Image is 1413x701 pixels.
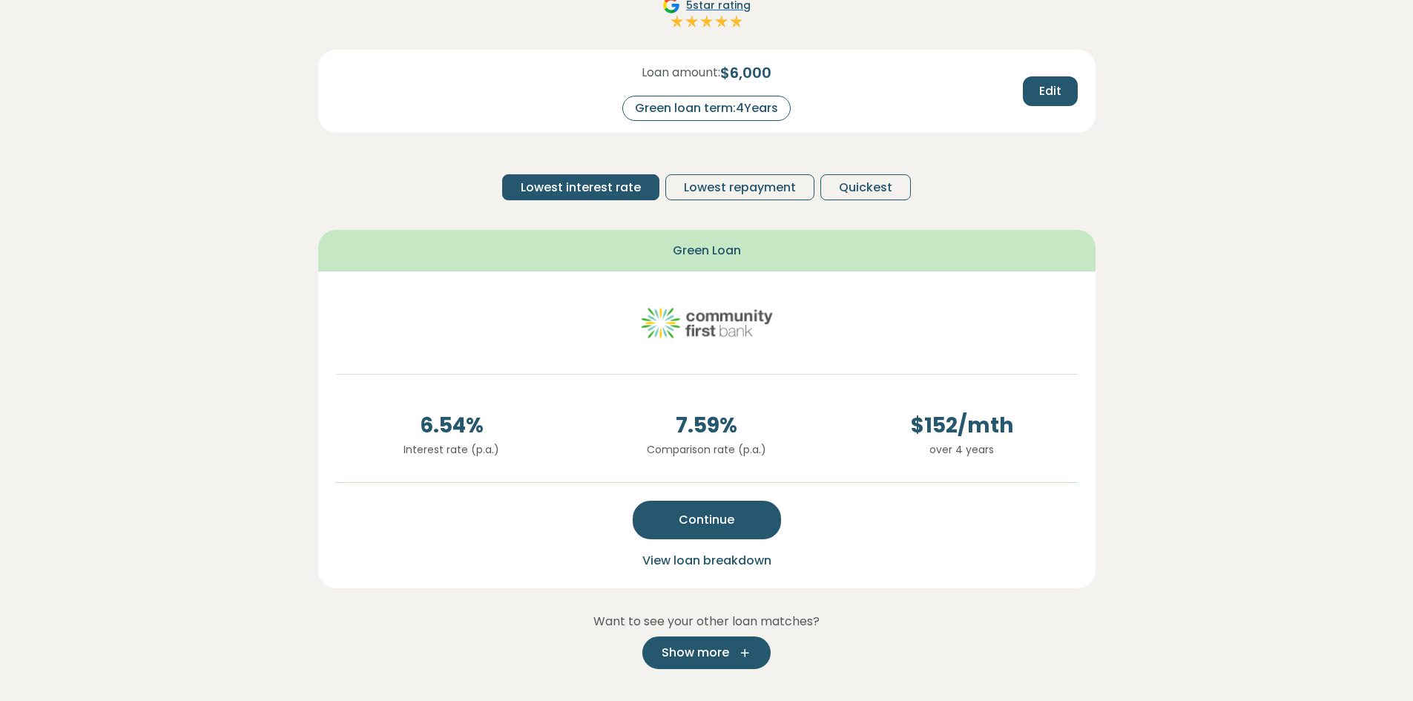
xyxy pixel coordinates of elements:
[502,174,659,200] button: Lowest interest rate
[591,441,823,458] p: Comparison rate (p.a.)
[720,62,771,84] span: $ 6,000
[679,511,734,529] span: Continue
[685,14,699,29] img: Full star
[665,174,814,200] button: Lowest repayment
[699,14,714,29] img: Full star
[714,14,729,29] img: Full star
[642,552,771,569] span: View loan breakdown
[839,179,892,197] span: Quickest
[638,551,776,570] button: View loan breakdown
[318,612,1096,631] p: Want to see your other loan matches?
[673,242,741,260] span: Green Loan
[521,179,641,197] span: Lowest interest rate
[642,636,771,669] button: Show more
[684,179,796,197] span: Lowest repayment
[622,96,791,121] div: Green loan term: 4 Years
[336,410,567,441] span: 6.54 %
[591,410,823,441] span: 7.59 %
[1039,82,1061,100] span: Edit
[640,289,774,356] img: community-first logo
[662,644,729,662] span: Show more
[633,501,781,539] button: Continue
[1023,76,1078,106] button: Edit
[336,441,567,458] p: Interest rate (p.a.)
[846,441,1078,458] p: over 4 years
[820,174,911,200] button: Quickest
[729,14,744,29] img: Full star
[642,64,720,82] span: Loan amount:
[846,410,1078,441] span: $ 152 /mth
[670,14,685,29] img: Full star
